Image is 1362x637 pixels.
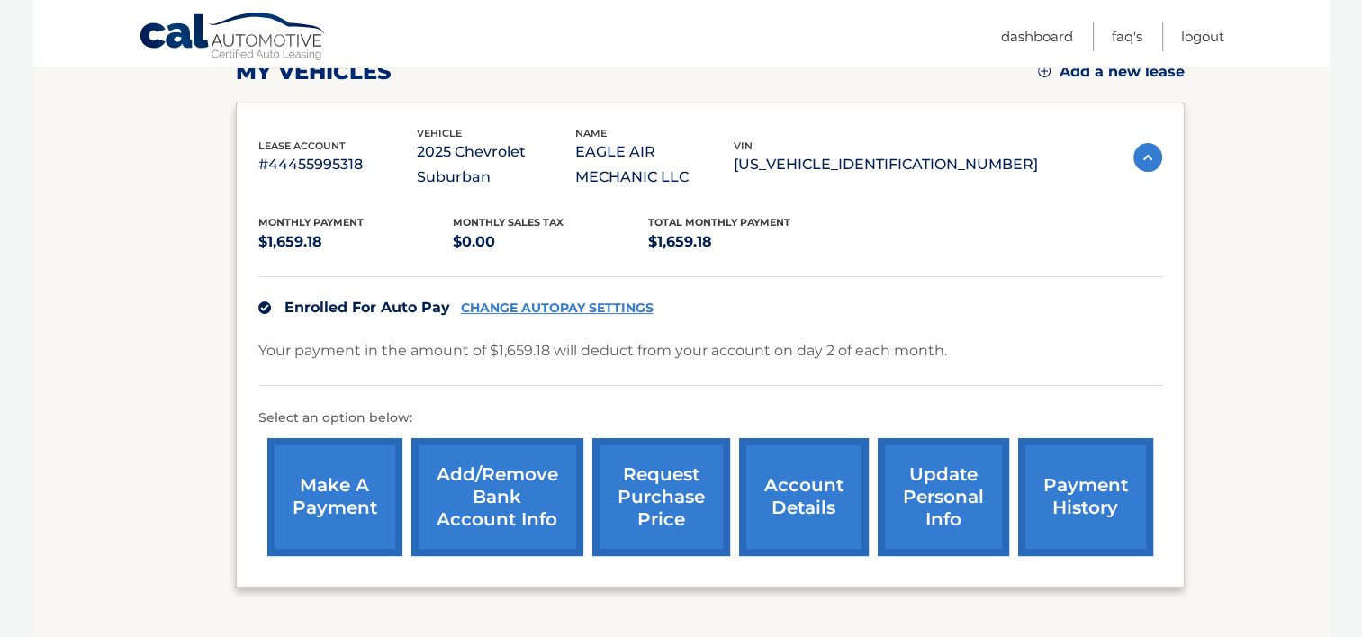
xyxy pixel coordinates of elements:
[417,139,575,190] p: 2025 Chevrolet Suburban
[1018,438,1153,556] a: payment history
[284,299,450,316] span: Enrolled For Auto Pay
[575,139,734,190] p: EAGLE AIR MECHANIC LLC
[648,229,843,255] p: $1,659.18
[417,127,462,139] span: vehicle
[453,229,648,255] p: $0.00
[575,127,607,139] span: name
[734,152,1038,177] p: [US_VEHICLE_IDENTIFICATION_NUMBER]
[258,229,454,255] p: $1,659.18
[739,438,869,556] a: account details
[592,438,730,556] a: request purchase price
[258,139,346,152] span: lease account
[258,216,364,229] span: Monthly Payment
[258,408,1162,429] p: Select an option below:
[461,301,654,316] a: CHANGE AUTOPAY SETTINGS
[258,301,271,314] img: check.svg
[1181,22,1224,51] a: Logout
[1133,143,1162,172] img: accordion-active.svg
[267,438,402,556] a: make a payment
[1038,63,1185,81] a: Add a new lease
[878,438,1009,556] a: update personal info
[411,438,583,556] a: Add/Remove bank account info
[258,152,417,177] p: #44455995318
[734,139,753,152] span: vin
[139,12,328,64] a: Cal Automotive
[453,216,564,229] span: Monthly sales Tax
[258,338,947,363] p: Your payment in the amount of $1,659.18 will deduct from your account on day 2 of each month.
[236,58,392,85] h2: my vehicles
[1001,22,1073,51] a: Dashboard
[1112,22,1142,51] a: FAQ's
[1038,65,1051,77] img: add.svg
[648,216,790,229] span: Total Monthly Payment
